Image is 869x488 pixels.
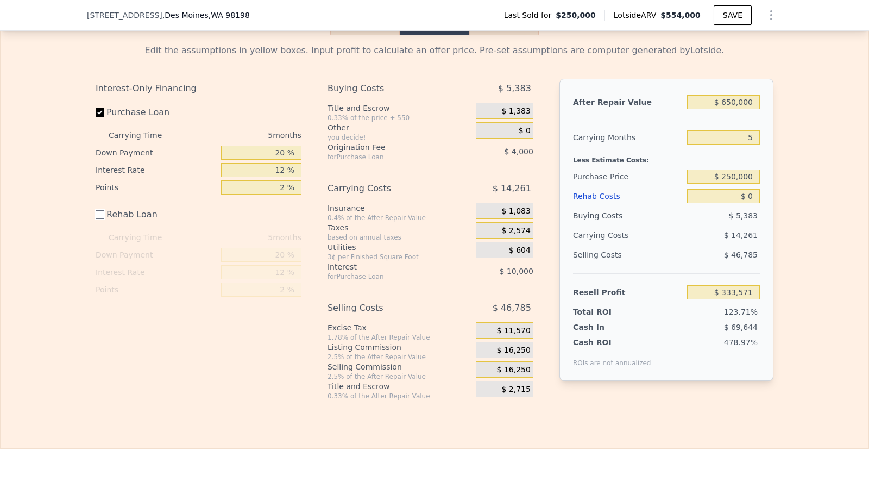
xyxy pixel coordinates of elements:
div: Interest-Only Financing [96,79,301,98]
div: 5 months [184,229,301,246]
div: Interest [328,261,449,272]
div: Resell Profit [573,283,683,302]
div: Taxes [328,222,471,233]
button: Show Options [760,4,782,26]
span: $ 16,250 [497,365,531,375]
span: $ 14,261 [493,179,531,198]
div: Buying Costs [573,206,683,226]
span: $ 1,083 [501,207,530,216]
div: ROIs are not annualized [573,348,651,367]
div: 3¢ per Finished Square Foot [328,253,471,261]
div: Utilities [328,242,471,253]
div: Cash In [573,322,641,333]
span: Lotside ARV [614,10,660,21]
div: Points [96,281,217,298]
span: [STREET_ADDRESS] [87,10,162,21]
span: $ 5,383 [729,211,758,220]
span: $ 69,644 [724,323,758,331]
div: Interest Rate [96,264,217,281]
input: Rehab Loan [96,210,104,219]
div: Title and Escrow [328,381,471,392]
div: Carrying Costs [573,226,641,245]
span: $ 5,383 [498,79,531,98]
div: Excise Tax [328,322,471,333]
div: Purchase Price [573,167,683,186]
div: 0.4% of the After Repair Value [328,214,471,222]
span: $554,000 [660,11,701,20]
div: Carrying Time [109,127,179,144]
span: $ 11,570 [497,326,531,336]
div: Interest Rate [96,161,217,179]
div: Selling Costs [328,298,449,318]
button: SAVE [714,5,752,25]
label: Rehab Loan [96,205,217,224]
div: After Repair Value [573,92,683,112]
div: Selling Commission [328,361,471,372]
div: 2.5% of the After Repair Value [328,372,471,381]
span: $ 2,715 [501,385,530,395]
div: Carrying Costs [328,179,449,198]
div: Down Payment [96,246,217,264]
span: $ 604 [509,246,531,255]
span: 478.97% [724,338,758,347]
div: Insurance [328,203,471,214]
div: 0.33% of the After Repair Value [328,392,471,401]
div: you decide! [328,133,471,142]
input: Purchase Loan [96,108,104,117]
div: Carrying Months [573,128,683,147]
div: Title and Escrow [328,103,471,114]
div: Selling Costs [573,245,683,265]
span: $ 46,785 [493,298,531,318]
div: Origination Fee [328,142,449,153]
div: Total ROI [573,306,641,317]
span: Last Sold for [504,10,556,21]
span: , Des Moines [162,10,250,21]
span: $ 16,250 [497,346,531,355]
div: for Purchase Loan [328,153,449,161]
div: Carrying Time [109,229,179,246]
span: , WA 98198 [209,11,250,20]
label: Purchase Loan [96,103,217,122]
span: $ 0 [519,126,531,136]
span: $ 14,261 [724,231,758,240]
span: $ 10,000 [500,267,533,276]
div: 5 months [184,127,301,144]
span: $ 46,785 [724,251,758,259]
span: $ 2,574 [501,226,530,236]
span: $250,000 [556,10,596,21]
div: Other [328,122,471,133]
div: 1.78% of the After Repair Value [328,333,471,342]
div: for Purchase Loan [328,272,449,281]
div: Edit the assumptions in yellow boxes. Input profit to calculate an offer price. Pre-set assumptio... [96,44,773,57]
div: based on annual taxes [328,233,471,242]
div: Rehab Costs [573,186,683,206]
div: Listing Commission [328,342,471,353]
div: 0.33% of the price + 550 [328,114,471,122]
div: Points [96,179,217,196]
span: 123.71% [724,308,758,316]
div: Down Payment [96,144,217,161]
span: $ 1,383 [501,107,530,116]
div: 2.5% of the After Repair Value [328,353,471,361]
div: Buying Costs [328,79,449,98]
span: $ 4,000 [504,147,533,156]
div: Less Estimate Costs: [573,147,760,167]
div: Cash ROI [573,337,651,348]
